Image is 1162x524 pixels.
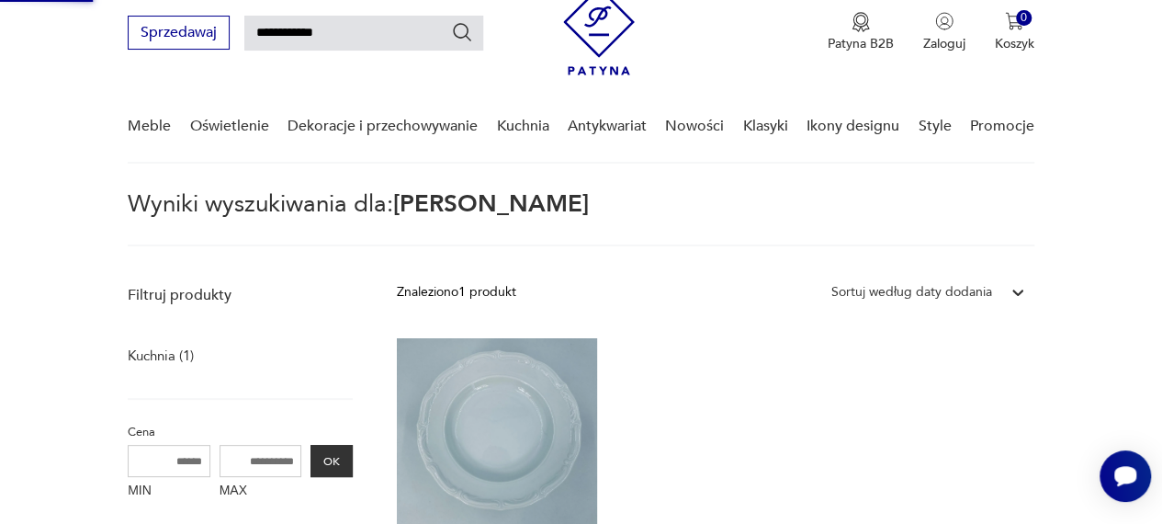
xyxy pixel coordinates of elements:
a: Nowości [665,91,724,162]
div: Znaleziono 1 produkt [397,282,516,302]
a: Sprzedawaj [128,28,230,40]
span: [PERSON_NAME] [393,188,589,221]
button: Sprzedawaj [128,16,230,50]
label: MAX [220,477,302,507]
a: Kuchnia [496,91,548,162]
img: Ikonka użytkownika [935,12,953,30]
a: Promocje [970,91,1034,162]
p: Cena [128,422,353,442]
div: Sortuj według daty dodania [831,282,992,302]
button: Patyna B2B [828,12,894,52]
button: Zaloguj [923,12,965,52]
p: Filtruj produkty [128,285,353,305]
a: Antykwariat [568,91,647,162]
button: 0Koszyk [995,12,1034,52]
label: MIN [128,477,210,507]
iframe: Smartsupp widget button [1100,450,1151,502]
p: Patyna B2B [828,35,894,52]
a: Dekoracje i przechowywanie [288,91,478,162]
a: Kuchnia (1) [128,343,194,369]
img: Ikona koszyka [1005,12,1023,30]
a: Klasyki [743,91,788,162]
p: Zaloguj [923,35,965,52]
a: Meble [128,91,171,162]
button: Szukaj [451,21,473,43]
a: Ikona medaluPatyna B2B [828,12,894,52]
a: Oświetlenie [190,91,269,162]
a: Style [918,91,951,162]
div: 0 [1016,10,1032,26]
p: Wyniki wyszukiwania dla: [128,193,1034,246]
a: Ikony designu [807,91,899,162]
img: Ikona medalu [852,12,870,32]
p: Koszyk [995,35,1034,52]
button: OK [310,445,353,477]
